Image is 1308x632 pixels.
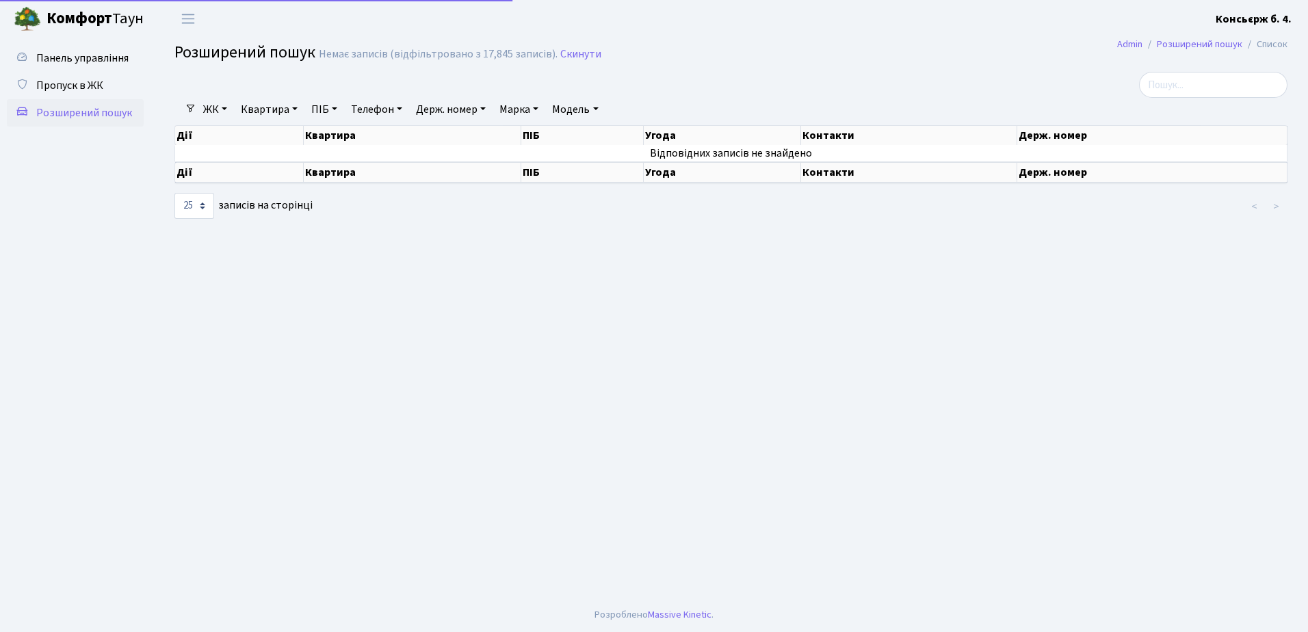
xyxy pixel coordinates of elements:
[1117,37,1142,51] a: Admin
[1242,37,1287,52] li: Список
[304,126,521,145] th: Квартира
[175,162,304,183] th: Дії
[801,162,1017,183] th: Контакти
[594,607,714,622] div: Розроблено .
[47,8,112,29] b: Комфорт
[304,162,521,183] th: Квартира
[1097,30,1308,59] nav: breadcrumb
[1017,162,1287,183] th: Держ. номер
[174,40,315,64] span: Розширений пошук
[345,98,408,121] a: Телефон
[7,44,144,72] a: Панель управління
[410,98,491,121] a: Держ. номер
[36,78,103,93] span: Пропуск в ЖК
[1216,11,1292,27] a: Консьєрж б. 4.
[174,193,313,219] label: записів на сторінці
[801,126,1017,145] th: Контакти
[1216,12,1292,27] b: Консьєрж б. 4.
[521,162,644,183] th: ПІБ
[319,48,558,61] div: Немає записів (відфільтровано з 17,845 записів).
[47,8,144,31] span: Таун
[36,51,129,66] span: Панель управління
[175,145,1287,161] td: Відповідних записів не знайдено
[521,126,644,145] th: ПІБ
[7,99,144,127] a: Розширений пошук
[644,162,801,183] th: Угода
[7,72,144,99] a: Пропуск в ЖК
[644,126,801,145] th: Угода
[171,8,205,30] button: Переключити навігацію
[198,98,233,121] a: ЖК
[174,193,214,219] select: записів на сторінці
[1157,37,1242,51] a: Розширений пошук
[648,607,711,622] a: Massive Kinetic
[306,98,343,121] a: ПІБ
[175,126,304,145] th: Дії
[1139,72,1287,98] input: Пошук...
[547,98,603,121] a: Модель
[235,98,303,121] a: Квартира
[494,98,544,121] a: Марка
[1017,126,1287,145] th: Держ. номер
[14,5,41,33] img: logo.png
[36,105,132,120] span: Розширений пошук
[560,48,601,61] a: Скинути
